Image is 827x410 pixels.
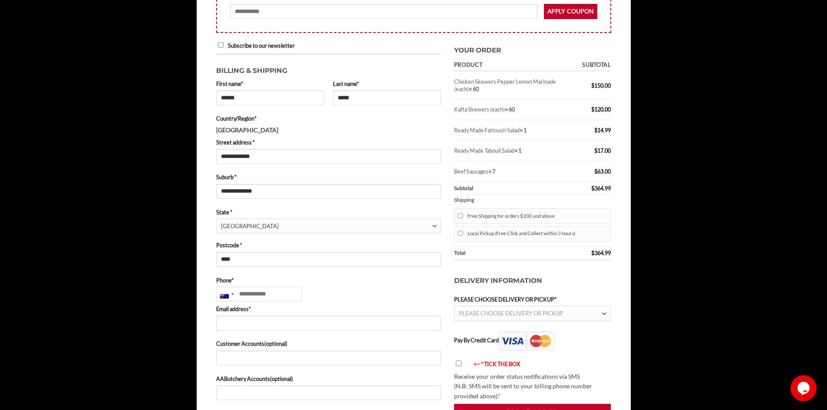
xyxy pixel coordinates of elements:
[454,295,611,304] label: PLEASE CHOOSE DELIVERY OR PICKUP
[514,147,521,154] strong: × 1
[216,208,441,216] label: State
[216,219,441,233] span: State
[216,241,441,249] label: Postcode
[454,141,580,161] td: Ready Made Tabouli Salad
[454,337,554,344] label: Pay By Credit Card
[216,173,441,181] label: Suburb
[591,106,594,113] span: $
[216,114,441,123] label: Country/Region
[454,267,611,295] h3: Delivery Information
[454,195,611,206] th: Shipping
[216,126,278,134] strong: [GEOGRAPHIC_DATA]
[594,168,597,175] span: $
[216,374,441,383] label: AAButchery Accounts
[591,249,611,256] bdi: 364.99
[488,168,495,175] strong: × 7
[520,127,527,134] strong: × 1
[454,182,580,195] th: Subtotal
[594,127,611,134] bdi: 14.99
[217,287,237,301] div: Australia: +61
[594,147,611,154] bdi: 17.00
[591,185,594,192] span: $
[228,42,295,49] span: Subscribe to our newsletter
[216,276,441,285] label: Phone
[591,185,611,192] bdi: 364.99
[454,72,580,99] td: Chicken Skewers Pepper Lemon Marinade (each)
[218,42,224,48] input: Subscribe to our newsletter
[459,310,563,317] span: PLEASE CHOOSE DELIVERY OR PICKUP
[456,361,461,366] input: <-- * TICK THE BOX
[591,82,594,89] span: $
[791,375,818,401] iframe: chat widget
[505,106,515,113] strong: × 60
[544,4,597,19] button: Apply coupon
[216,138,441,147] label: Street address
[468,210,607,222] label: Free Shipping for orders $200 and above
[594,127,597,134] span: $
[499,331,554,351] img: Pay By Credit Card
[454,161,580,182] td: Beef Sausages
[591,106,611,113] bdi: 120.00
[216,61,441,76] h3: Billing & Shipping
[216,79,324,88] label: First name
[469,85,479,92] strong: × 60
[454,120,580,141] td: Ready Made Fattoush Salad
[454,372,611,401] p: Receive your order status notifications via SMS (N.B: SMS will be sent to your billing phone numb...
[264,340,287,347] span: (optional)
[454,59,580,72] th: Product
[216,339,441,348] label: Customer Accounts
[333,79,441,88] label: Last name
[270,375,293,382] span: (optional)
[591,82,611,89] bdi: 150.00
[466,362,474,368] img: arrow-blink.gif
[216,305,441,313] label: Email address
[468,228,607,239] label: Local Pickup (Free Click and Collect within 3 hours)
[591,249,594,256] span: $
[580,59,611,72] th: Subtotal
[454,41,611,56] h3: Your order
[594,168,611,175] bdi: 63.00
[474,361,520,367] font: <-- * TICK THE BOX
[594,147,597,154] span: $
[454,247,580,261] th: Total
[454,99,580,120] td: Kafta Skewers (each)
[221,219,432,233] span: New South Wales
